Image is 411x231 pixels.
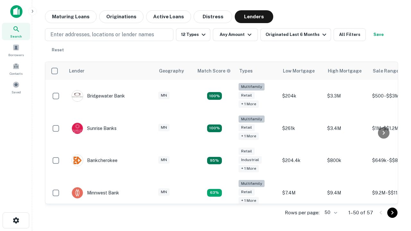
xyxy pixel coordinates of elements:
a: Borrowers [2,41,30,59]
button: Any Amount [213,28,258,41]
a: Saved [2,79,30,96]
img: picture [72,123,83,134]
div: Retail [239,124,255,131]
span: Contacts [10,71,22,76]
button: Active Loans [146,10,191,23]
img: picture [72,155,83,166]
p: Rows per page: [285,209,319,217]
button: Go to next page [387,208,398,218]
button: Reset [48,44,68,56]
div: MN [158,124,170,131]
div: Bridgewater Bank [72,90,125,102]
div: Capitalize uses an advanced AI algorithm to match your search with the best lender. The match sco... [197,67,231,74]
div: Multifamily [239,116,265,123]
span: Saved [12,90,21,95]
button: Originated Last 6 Months [260,28,331,41]
button: Enter addresses, locations or lender names [45,28,173,41]
div: Multifamily [239,180,265,187]
th: Low Mortgage [279,62,324,80]
img: picture [72,187,83,198]
td: $261k [279,112,324,145]
th: Types [235,62,279,80]
button: Lenders [235,10,273,23]
img: picture [72,90,83,101]
div: + 1 more [239,197,259,204]
th: High Mortgage [324,62,369,80]
div: Retail [239,92,255,99]
th: Lender [65,62,155,80]
div: Originated Last 6 Months [266,31,328,38]
div: Matching Properties: 11, hasApolloMatch: undefined [207,124,222,132]
div: Matching Properties: 6, hasApolloMatch: undefined [207,189,222,197]
td: $204.4k [279,144,324,177]
div: Matching Properties: 9, hasApolloMatch: undefined [207,157,222,165]
th: Capitalize uses an advanced AI algorithm to match your search with the best lender. The match sco... [194,62,235,80]
a: Search [2,23,30,40]
td: $3.4M [324,112,369,145]
button: Save your search to get updates of matches that match your search criteria. [368,28,389,41]
div: Sale Range [373,67,399,75]
td: $9.4M [324,177,369,209]
div: Bankcherokee [72,155,118,166]
th: Geography [155,62,194,80]
div: Multifamily [239,83,265,90]
td: $800k [324,144,369,177]
div: Retail [239,148,255,155]
span: Search [10,34,22,39]
button: Distress [194,10,232,23]
div: Types [239,67,253,75]
td: $7.4M [279,177,324,209]
div: + 1 more [239,133,259,140]
td: $3.3M [324,80,369,112]
div: Geography [159,67,184,75]
div: + 1 more [239,165,259,172]
div: MN [158,156,170,164]
button: All Filters [334,28,366,41]
img: capitalize-icon.png [10,5,22,18]
div: + 1 more [239,100,259,108]
div: Sunrise Banks [72,123,117,134]
h6: Match Score [197,67,230,74]
div: MN [158,188,170,196]
a: Contacts [2,60,30,77]
div: High Mortgage [328,67,362,75]
button: Originations [99,10,144,23]
p: 1–50 of 57 [348,209,373,217]
div: Lender [69,67,84,75]
iframe: Chat Widget [379,180,411,210]
td: $204k [279,80,324,112]
span: Borrowers [8,52,24,57]
div: MN [158,92,170,99]
button: Maturing Loans [45,10,97,23]
div: 50 [322,208,338,217]
div: Matching Properties: 17, hasApolloMatch: undefined [207,92,222,100]
div: Minnwest Bank [72,187,119,199]
div: Industrial [239,156,262,164]
div: Low Mortgage [283,67,315,75]
div: Retail [239,188,255,196]
p: Enter addresses, locations or lender names [50,31,154,38]
button: 12 Types [176,28,210,41]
